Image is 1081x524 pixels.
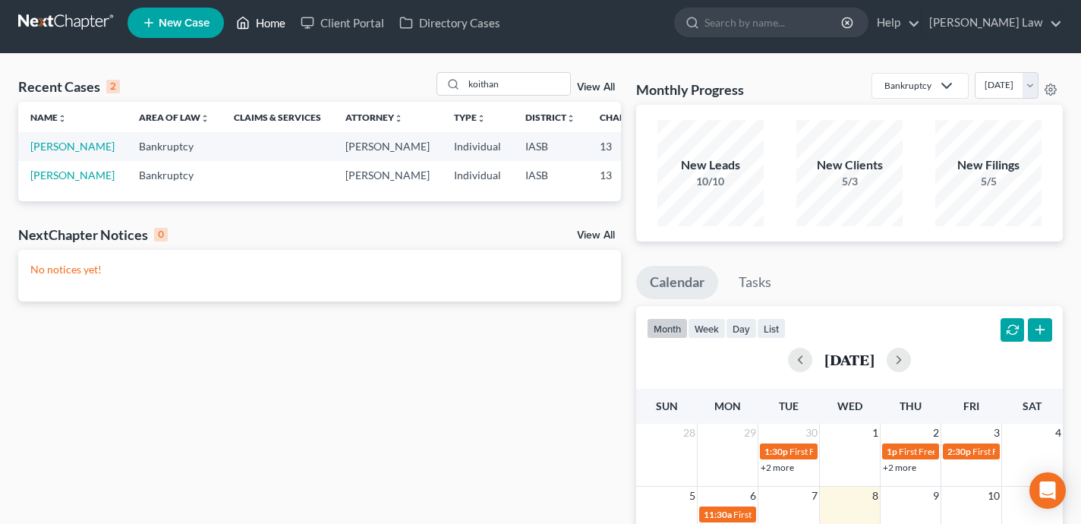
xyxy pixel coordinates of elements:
[525,112,575,123] a: Districtunfold_more
[106,80,120,93] div: 2
[757,318,786,339] button: list
[986,487,1001,505] span: 10
[345,112,403,123] a: Attorneyunfold_more
[1029,472,1066,509] div: Open Intercom Messenger
[922,9,1062,36] a: [PERSON_NAME] Law
[935,156,1042,174] div: New Filings
[884,79,931,92] div: Bankruptcy
[688,487,697,505] span: 5
[442,161,513,189] td: Individual
[657,174,764,189] div: 10/10
[824,352,875,368] h2: [DATE]
[682,424,697,442] span: 28
[588,161,663,189] td: 13
[588,132,663,160] td: 13
[30,169,115,182] a: [PERSON_NAME]
[464,73,570,95] input: Search by name...
[931,424,941,442] span: 2
[442,132,513,160] td: Individual
[127,132,222,160] td: Bankruptcy
[992,424,1001,442] span: 3
[30,262,609,277] p: No notices yet!
[333,132,442,160] td: [PERSON_NAME]
[900,399,922,412] span: Thu
[477,114,486,123] i: unfold_more
[159,17,210,29] span: New Case
[761,462,794,473] a: +2 more
[837,399,862,412] span: Wed
[154,228,168,241] div: 0
[333,161,442,189] td: [PERSON_NAME]
[454,112,486,123] a: Typeunfold_more
[30,112,67,123] a: Nameunfold_more
[30,140,115,153] a: [PERSON_NAME]
[887,446,897,457] span: 1p
[18,77,120,96] div: Recent Cases
[127,161,222,189] td: Bankruptcy
[18,226,168,244] div: NextChapter Notices
[139,112,210,123] a: Area of Lawunfold_more
[704,8,843,36] input: Search by name...
[636,266,718,299] a: Calendar
[726,318,757,339] button: day
[1054,424,1063,442] span: 4
[688,318,726,339] button: week
[636,80,744,99] h3: Monthly Progress
[293,9,392,36] a: Client Portal
[1023,399,1042,412] span: Sat
[714,399,741,412] span: Mon
[513,161,588,189] td: IASB
[871,424,880,442] span: 1
[935,174,1042,189] div: 5/5
[764,446,788,457] span: 1:30p
[704,509,732,520] span: 11:30a
[947,446,971,457] span: 2:30p
[566,114,575,123] i: unfold_more
[796,156,903,174] div: New Clients
[200,114,210,123] i: unfold_more
[810,487,819,505] span: 7
[657,156,764,174] div: New Leads
[577,82,615,93] a: View All
[600,112,651,123] a: Chapterunfold_more
[796,174,903,189] div: 5/3
[513,132,588,160] td: IASB
[963,399,979,412] span: Fri
[871,487,880,505] span: 8
[869,9,920,36] a: Help
[392,9,508,36] a: Directory Cases
[883,462,916,473] a: +2 more
[656,399,678,412] span: Sun
[804,424,819,442] span: 30
[647,318,688,339] button: month
[749,487,758,505] span: 6
[228,9,293,36] a: Home
[742,424,758,442] span: 29
[733,509,1027,520] span: First Free Consultation Invite for [PERSON_NAME][GEOGRAPHIC_DATA]
[779,399,799,412] span: Tue
[58,114,67,123] i: unfold_more
[394,114,403,123] i: unfold_more
[931,487,941,505] span: 9
[577,230,615,241] a: View All
[222,102,333,132] th: Claims & Services
[725,266,785,299] a: Tasks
